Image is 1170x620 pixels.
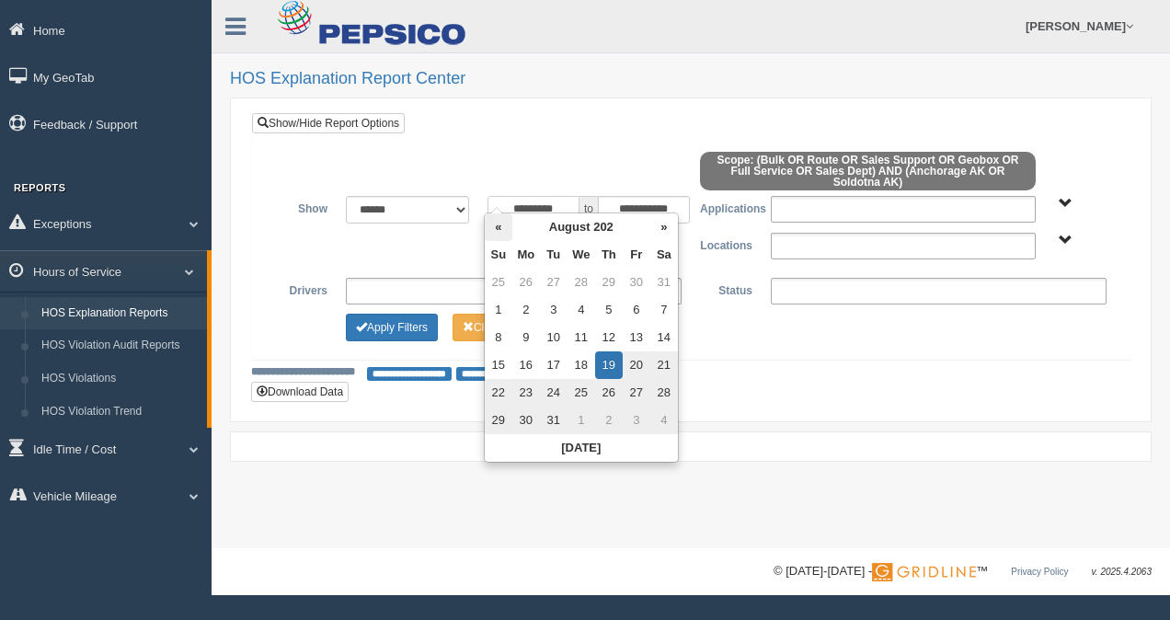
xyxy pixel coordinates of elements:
td: 24 [540,379,568,407]
td: 1 [568,407,595,434]
td: 12 [595,324,623,351]
td: 3 [540,296,568,324]
button: Change Filter Options [346,314,438,341]
th: » [650,213,678,241]
img: Gridline [872,563,976,581]
td: 18 [568,351,595,379]
th: Tu [540,241,568,269]
td: 25 [568,379,595,407]
label: Status [691,278,762,300]
td: 20 [623,351,650,379]
th: Sa [650,241,678,269]
th: [DATE] [485,434,678,462]
button: Download Data [251,382,349,402]
span: to [579,196,598,224]
td: 7 [650,296,678,324]
th: August 202 [512,213,650,241]
a: HOS Violation Trend [33,396,207,429]
td: 2 [595,407,623,434]
th: « [485,213,512,241]
span: v. 2025.4.2063 [1092,567,1152,577]
th: Su [485,241,512,269]
td: 1 [485,296,512,324]
td: 22 [485,379,512,407]
th: Mo [512,241,540,269]
td: 23 [512,379,540,407]
td: 21 [650,351,678,379]
td: 10 [540,324,568,351]
td: 27 [623,379,650,407]
span: Scope: (Bulk OR Route OR Sales Support OR Geobox OR Full Service OR Sales Dept) AND (Anchorage AK... [700,152,1036,190]
td: 28 [650,379,678,407]
th: We [568,241,595,269]
td: 30 [512,407,540,434]
td: 15 [485,351,512,379]
td: 25 [485,269,512,296]
td: 29 [485,407,512,434]
th: Fr [623,241,650,269]
a: HOS Violation Audit Reports [33,329,207,362]
label: Show [266,196,337,218]
th: Th [595,241,623,269]
a: HOS Violations [33,362,207,396]
td: 13 [623,324,650,351]
td: 31 [650,269,678,296]
td: 5 [595,296,623,324]
a: HOS Explanation Reports [33,297,207,330]
td: 26 [512,269,540,296]
td: 16 [512,351,540,379]
label: Applications [691,196,762,218]
td: 29 [595,269,623,296]
td: 3 [623,407,650,434]
td: 27 [540,269,568,296]
td: 2 [512,296,540,324]
td: 6 [623,296,650,324]
td: 14 [650,324,678,351]
button: Change Filter Options [453,314,544,341]
a: Show/Hide Report Options [252,113,405,133]
td: 26 [595,379,623,407]
a: Privacy Policy [1011,567,1068,577]
td: 4 [568,296,595,324]
td: 31 [540,407,568,434]
label: Locations [691,233,762,255]
td: 30 [623,269,650,296]
td: 28 [568,269,595,296]
h2: HOS Explanation Report Center [230,70,1152,88]
td: 4 [650,407,678,434]
td: 11 [568,324,595,351]
td: 8 [485,324,512,351]
td: 19 [595,351,623,379]
td: 9 [512,324,540,351]
div: © [DATE]-[DATE] - ™ [774,562,1152,581]
td: 17 [540,351,568,379]
label: Drivers [266,278,337,300]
